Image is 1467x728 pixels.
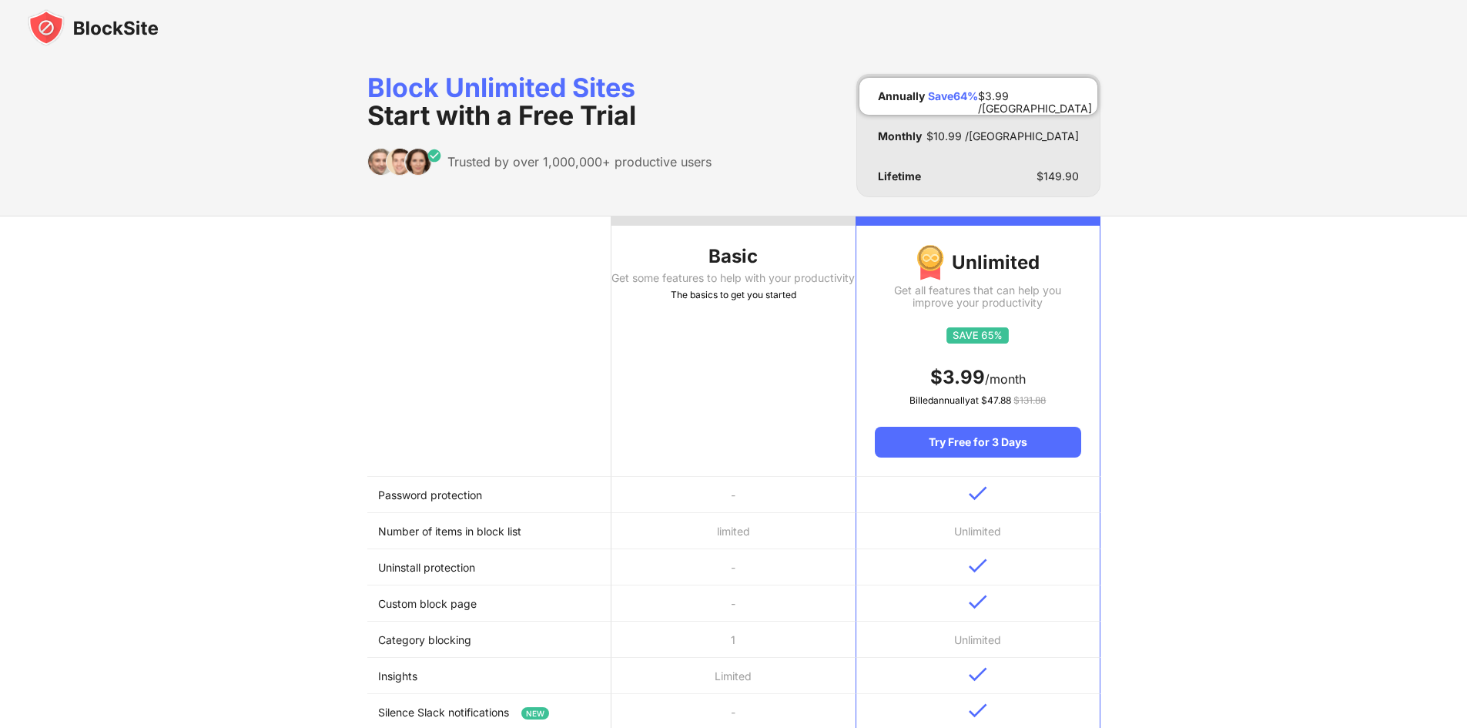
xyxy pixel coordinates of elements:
td: Unlimited [856,513,1100,549]
td: Uninstall protection [367,549,611,585]
td: - [611,477,856,513]
span: NEW [521,707,549,720]
img: trusted-by.svg [367,148,442,176]
td: Category blocking [367,622,611,658]
span: Start with a Free Trial [367,99,636,131]
div: Lifetime [878,170,921,183]
div: Get some features to help with your productivity [611,272,856,284]
td: limited [611,513,856,549]
div: Monthly [878,130,922,143]
div: The basics to get you started [611,287,856,303]
div: Block Unlimited Sites [367,74,712,129]
td: Custom block page [367,585,611,622]
td: Insights [367,658,611,694]
td: - [611,585,856,622]
div: Get all features that can help you improve your productivity [875,284,1080,309]
td: - [611,549,856,585]
div: Save 64 % [928,90,978,102]
img: blocksite-icon-black.svg [28,9,159,46]
div: Try Free for 3 Days [875,427,1080,458]
div: /month [875,365,1080,390]
div: Unlimited [875,244,1080,281]
div: $ 10.99 /[GEOGRAPHIC_DATA] [926,130,1079,143]
img: v-blue.svg [969,703,987,718]
div: Billed annually at $ 47.88 [875,393,1080,408]
img: v-blue.svg [969,486,987,501]
td: Limited [611,658,856,694]
img: v-blue.svg [969,595,987,609]
div: Basic [611,244,856,269]
span: $ 131.88 [1013,394,1046,406]
img: save65.svg [946,327,1009,344]
img: v-blue.svg [969,559,987,573]
td: 1 [611,622,856,658]
div: Trusted by over 1,000,000+ productive users [447,154,712,169]
td: Password protection [367,477,611,513]
span: $ 3.99 [930,366,985,388]
div: Annually [878,90,925,102]
div: $ 3.99 /[GEOGRAPHIC_DATA] [978,90,1092,102]
td: Unlimited [856,622,1100,658]
img: v-blue.svg [969,667,987,682]
img: img-premium-medal [916,244,944,281]
div: $ 149.90 [1037,170,1079,183]
td: Number of items in block list [367,513,611,549]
